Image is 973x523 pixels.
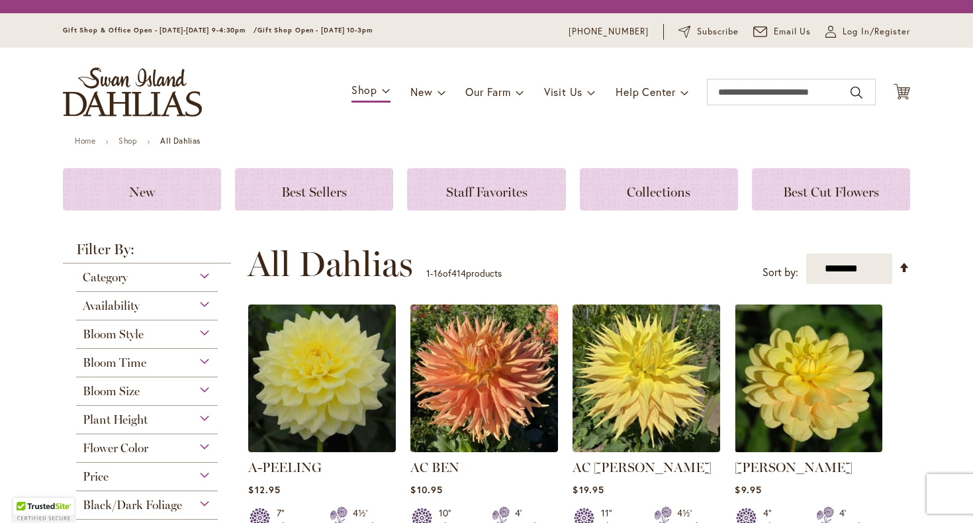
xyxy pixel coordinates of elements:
a: store logo [63,68,202,117]
span: Category [83,270,128,285]
span: Staff Favorites [446,184,528,200]
a: Log In/Register [825,25,910,38]
span: New [129,184,155,200]
a: [PERSON_NAME] [735,459,853,475]
a: Best Cut Flowers [752,168,910,211]
strong: All Dahlias [160,136,201,146]
span: Collections [627,184,690,200]
span: $10.95 [410,483,442,496]
span: $19.95 [573,483,604,496]
span: 1 [426,267,430,279]
span: Best Cut Flowers [783,184,879,200]
p: - of products [426,263,502,284]
span: Help Center [616,85,676,99]
label: Sort by: [763,260,798,285]
span: Shop [351,83,377,97]
a: Home [75,136,95,146]
iframe: Launch Accessibility Center [10,476,47,513]
span: Flower Color [83,441,148,455]
a: A-PEELING [248,459,322,475]
a: AC BEN [410,442,558,455]
span: New [410,85,432,99]
span: Bloom Style [83,327,144,342]
a: Staff Favorites [407,168,565,211]
span: Bloom Size [83,384,140,399]
img: AC Jeri [573,305,720,452]
span: $9.95 [735,483,761,496]
img: AHOY MATEY [735,305,882,452]
span: Gift Shop & Office Open - [DATE]-[DATE] 9-4:30pm / [63,26,257,34]
a: [PHONE_NUMBER] [569,25,649,38]
span: Email Us [774,25,811,38]
span: Subscribe [697,25,739,38]
span: Best Sellers [281,184,347,200]
img: AC BEN [410,305,558,452]
span: Black/Dark Foliage [83,498,182,512]
a: New [63,168,221,211]
img: A-Peeling [248,305,396,452]
a: Shop [118,136,137,146]
span: Plant Height [83,412,148,427]
a: AC Jeri [573,442,720,455]
a: AC BEN [410,459,459,475]
span: 414 [451,267,466,279]
span: Price [83,469,109,484]
a: Email Us [753,25,811,38]
a: Collections [580,168,738,211]
span: All Dahlias [248,244,413,284]
a: AHOY MATEY [735,442,882,455]
span: 16 [434,267,443,279]
span: Gift Shop Open - [DATE] 10-3pm [257,26,373,34]
span: Bloom Time [83,356,146,370]
a: A-Peeling [248,442,396,455]
a: AC [PERSON_NAME] [573,459,712,475]
span: $12.95 [248,483,280,496]
span: Our Farm [465,85,510,99]
strong: Filter By: [63,242,231,263]
a: Subscribe [678,25,739,38]
span: Visit Us [544,85,582,99]
span: Log In/Register [843,25,910,38]
span: Availability [83,299,140,313]
a: Best Sellers [235,168,393,211]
